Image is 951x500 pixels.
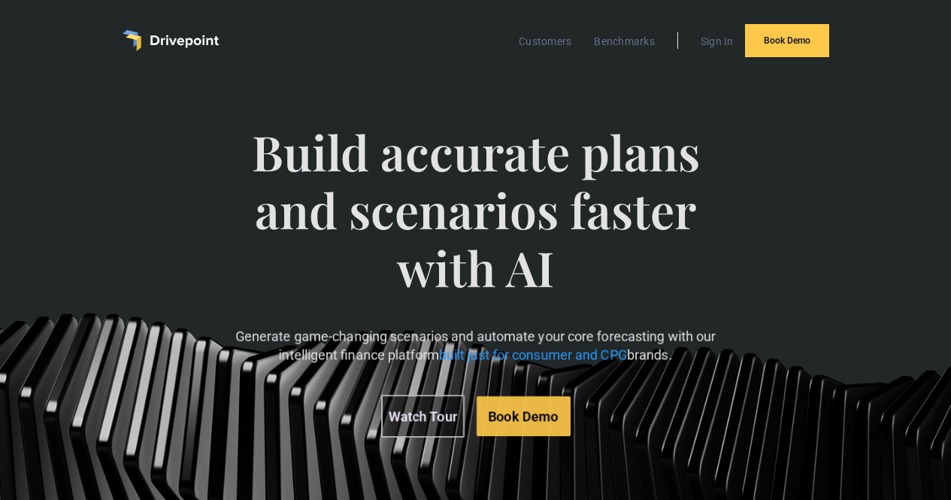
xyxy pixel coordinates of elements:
[693,32,741,51] a: Sign In
[381,395,465,438] a: Watch Tour
[208,327,743,365] p: Generate game-changing scenarios and automate your core forecasting with our intelligent finance ...
[439,347,627,363] span: built just for consumer and CPG
[123,30,219,51] a: home
[511,32,579,51] a: Customers
[477,396,571,436] a: Book Demo
[745,24,829,57] a: Book Demo
[208,123,743,326] span: Build accurate plans and scenarios faster with AI
[586,32,662,51] a: Benchmarks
